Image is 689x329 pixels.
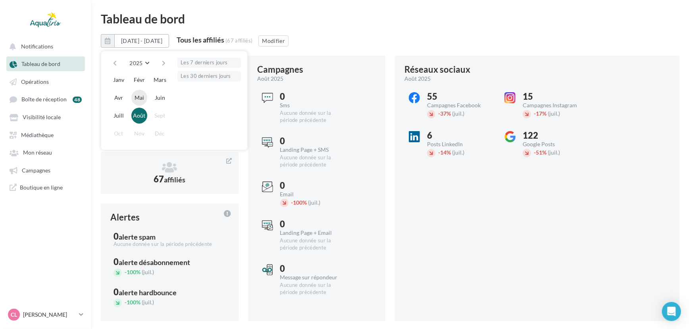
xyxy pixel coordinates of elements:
span: Boutique en ligne [20,184,63,191]
p: [PERSON_NAME] [23,311,76,319]
span: août 2025 [258,75,284,83]
span: 67 [154,174,185,184]
button: Oct [111,126,127,141]
span: - [291,199,293,206]
div: Google Posts [523,141,589,147]
button: [DATE] - [DATE] [114,34,169,48]
button: Juin [152,90,168,106]
button: Les 30 derniers jours [177,71,241,81]
div: Tous les affiliés [177,36,224,43]
button: Juill [111,108,127,124]
button: Déc [152,126,168,141]
div: Campagnes Instagram [523,103,589,108]
span: (juil.) [308,199,321,206]
div: Posts LinkedIn [427,141,493,147]
a: Mon réseau [5,145,87,159]
div: 55 [427,92,493,101]
div: alerte désabonnement [119,259,190,266]
div: 0 [280,264,346,273]
span: Mon réseau [23,149,52,156]
span: (juil.) [452,149,464,156]
span: 51% [534,149,547,156]
div: 48 [73,97,82,103]
div: Message sur répondeur [280,275,346,280]
span: (juil.) [548,110,560,117]
div: (67 affiliés) [225,37,252,44]
button: Les 7 derniers jours [177,58,241,68]
div: 0 [280,220,346,228]
span: CL [11,311,17,319]
button: 2025 [126,58,152,69]
div: Open Intercom Messenger [662,302,681,321]
a: Opérations [5,74,87,89]
span: (juil.) [452,110,464,117]
div: Aucune donnée sur la période précédente [280,237,346,252]
a: Boutique en ligne [5,180,87,194]
span: affiliés [164,175,185,184]
span: - [438,110,440,117]
span: (juil.) [142,269,154,275]
span: - [534,149,536,156]
span: - [125,269,127,275]
div: 15 [523,92,589,101]
button: [DATE] - [DATE] [101,34,169,48]
span: 2025 [129,60,142,66]
div: 0 [114,257,226,266]
a: Visibilité locale [5,110,87,124]
span: Notifications [21,43,53,50]
div: Landing Page + SMS [280,147,346,153]
span: Boîte de réception [21,96,67,103]
div: Email [280,192,346,197]
span: Visibilité locale [23,114,61,121]
span: (juil.) [548,149,560,156]
div: 0 [280,181,346,190]
span: Campagnes [22,167,50,174]
div: Alertes [110,213,140,222]
div: Aucune donnée sur la période précédente [280,110,346,124]
div: 0 [114,288,226,296]
div: Campagnes [258,65,304,74]
div: Landing Page + Email [280,230,346,236]
button: Avr [111,90,127,106]
div: Réseaux sociaux [404,65,470,74]
span: Opérations [21,78,49,85]
a: Tableau de bord [5,56,87,71]
div: Tableau de bord [101,13,679,25]
button: Mars [152,72,168,88]
span: - [534,110,536,117]
div: 0 [280,137,346,145]
div: Aucune donnée sur la période précédente [280,154,346,168]
span: - [125,299,127,306]
button: Janv [111,72,127,88]
div: Sms [280,103,346,108]
span: (juil.) [142,299,154,306]
a: CL [PERSON_NAME] [6,307,85,322]
div: Aucune donnée sur la période précédente [280,282,346,296]
a: Boîte de réception 48 [5,92,87,106]
span: Médiathèque [21,132,54,138]
button: Mai [131,90,147,106]
div: 0 [280,92,346,101]
button: Nov [131,126,147,141]
button: Modifier [258,35,289,46]
span: août 2025 [404,75,431,83]
button: Notifications [5,39,83,53]
a: Campagnes [5,163,87,177]
div: Campagnes Facebook [427,103,493,108]
button: Sept [152,108,168,124]
span: 37% [438,110,451,117]
button: Août [131,108,147,124]
button: Févr [131,72,147,88]
div: Aucune donnée sur la période précédente [114,241,226,248]
a: Médiathèque [5,128,87,142]
span: 100% [125,269,140,275]
span: - [438,149,440,156]
div: 0 [114,232,226,241]
div: alerte hardbounce [119,289,177,296]
span: 100% [125,299,140,306]
span: Tableau de bord [21,61,60,68]
div: 6 [427,131,493,140]
span: 17% [534,110,547,117]
div: alerte spam [119,233,156,240]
